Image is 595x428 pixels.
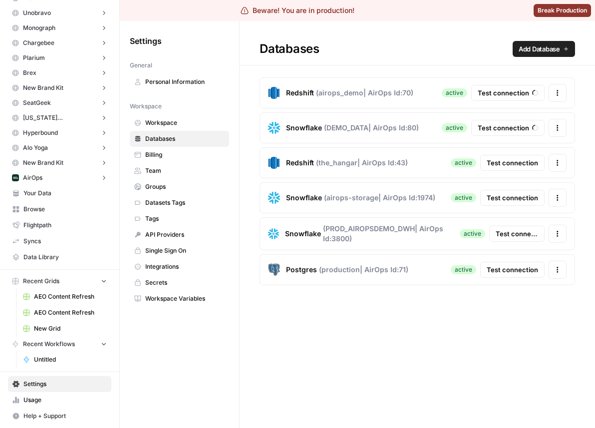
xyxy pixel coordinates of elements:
div: active [451,265,476,274]
span: Databases [145,134,225,143]
div: active [451,158,476,167]
span: Tags [145,214,225,223]
span: Team [145,166,225,175]
span: Redshift [286,88,314,98]
span: Plarium [23,53,45,62]
span: Integrations [145,262,225,271]
span: Settings [130,35,162,47]
span: Snowflake [286,193,322,203]
span: Brex [23,68,36,77]
span: [US_STATE][GEOGRAPHIC_DATA] [23,113,96,122]
button: New Brand Kit [8,155,111,170]
span: ( airops-storage | AirOps Id: 1974 ) [324,193,435,203]
button: AirOps [8,170,111,185]
button: Monograph [8,20,111,35]
button: Hyperbound [8,125,111,140]
span: SeatGeek [23,98,51,107]
a: AEO Content Refresh [18,305,111,321]
span: Data Library [23,253,107,262]
span: New Brand Kit [23,83,63,92]
span: Flightpath [23,221,107,230]
span: Snowflake [285,229,321,239]
a: Untitled [18,352,111,368]
button: Test connection [471,120,545,136]
span: Test connection [478,88,529,98]
span: Your Data [23,189,107,198]
a: Single Sign On [130,243,229,259]
a: Billing [130,147,229,163]
span: Billing [145,150,225,159]
a: Databases [130,131,229,147]
span: New Brand Kit [23,158,63,167]
a: Workspace [130,115,229,131]
span: Chargebee [23,38,54,47]
span: Redshift [286,158,314,168]
a: Datasets Tags [130,195,229,211]
button: Test connection [480,155,545,171]
div: Beware! You are in production! [241,5,354,15]
a: API Providers [130,227,229,243]
span: Datasets Tags [145,198,225,207]
span: ( DEMO_DATA | AirOps Id: 80 ) [324,123,419,133]
span: General [130,61,152,70]
span: Workspace Variables [145,294,225,303]
div: Databases [240,41,595,57]
a: Flightpath [8,217,111,233]
span: Test connection [487,158,538,168]
button: Test connection [480,190,545,206]
a: Tags [130,211,229,227]
button: Help + Support [8,408,111,424]
button: Test connection [471,85,545,101]
span: Test connection [487,265,538,275]
span: Syncs [23,237,107,246]
button: Unobravo [8,5,111,20]
button: Test connection [489,226,545,242]
a: Browse [8,201,111,217]
span: Secrets [145,278,225,287]
div: active [442,88,467,97]
a: Team [130,163,229,179]
a: Groups [130,179,229,195]
span: Usage [23,396,107,405]
button: Plarium [8,50,111,65]
a: AEO Content Refresh [18,289,111,305]
span: Personal Information [145,77,225,86]
button: Brex [8,65,111,80]
div: active [442,123,467,132]
button: Break Production [534,4,591,17]
span: Groups [145,182,225,191]
span: Untitled [34,355,107,364]
span: Single Sign On [145,246,225,255]
a: Workspace Variables [130,291,229,307]
span: ( airops_demo | AirOps Id: 70 ) [316,88,413,98]
div: active [460,229,485,238]
span: Unobravo [23,8,51,17]
button: Chargebee [8,35,111,50]
span: Browse [23,205,107,214]
span: Test connection [487,193,538,203]
a: Syncs [8,233,111,249]
span: Snowflake [286,123,322,133]
a: Secrets [130,275,229,291]
button: New Brand Kit [8,80,111,95]
a: Settings [8,376,111,392]
span: Settings [23,380,107,389]
a: Integrations [130,259,229,275]
a: Data Library [8,249,111,265]
span: ( production | AirOps Id: 71 ) [319,265,408,275]
span: Workspace [130,102,162,111]
span: AEO Content Refresh [34,292,107,301]
span: Workspace [145,118,225,127]
a: Add Database [513,41,575,57]
span: API Providers [145,230,225,239]
button: Alo Yoga [8,140,111,155]
span: Test connection [478,123,529,133]
span: Hyperbound [23,128,58,137]
button: Recent Workflows [8,337,111,352]
a: New Grid [18,321,111,337]
span: AirOps [23,173,42,182]
button: [US_STATE][GEOGRAPHIC_DATA] [8,110,111,125]
a: Your Data [8,185,111,201]
button: SeatGeek [8,95,111,110]
span: Alo Yoga [23,143,48,152]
